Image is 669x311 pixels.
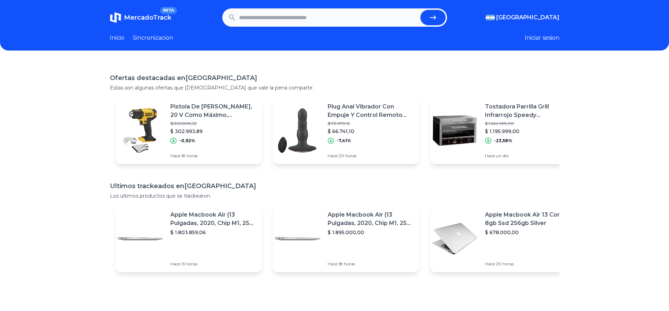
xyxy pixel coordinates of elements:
[328,128,413,135] p: $ 66.741,10
[133,34,173,42] a: Sincronizacion
[170,102,256,119] p: Pistola De [PERSON_NAME], 20 V Como Máximo, Inalámbrica, Dce5
[430,97,576,164] a: Featured imageTostadora Parrilla Grill Infrarrojo Speedy Mantenedor$ 1.564.999,00$ 1.195.999,00-2...
[273,97,419,164] a: Featured imagePlug Anal Vibrador Con Empuje Y Control Remoto Recargable$ 72.079,15$ 66.741,10-7,4...
[110,34,124,42] a: Inicio
[160,7,177,14] span: BETA
[485,121,571,126] p: $ 1.564.999,00
[170,261,256,267] p: Hace 13 horas
[485,128,571,135] p: $ 1.195.999,00
[486,15,495,20] img: Argentina
[116,205,262,272] a: Featured imageApple Macbook Air (13 Pulgadas, 2020, Chip M1, 256 Gb De Ssd, 8 Gb De Ram) - Plata$...
[110,84,559,91] p: Estas son algunas ofertas que [DEMOGRAPHIC_DATA] que vale la pena compartir.
[170,128,256,135] p: $ 302.993,89
[485,229,571,236] p: $ 678.000,00
[328,211,413,227] p: Apple Macbook Air (13 Pulgadas, 2020, Chip M1, 256 Gb De Ssd, 8 Gb De Ram) - Plata
[337,138,351,144] p: -7,41%
[110,192,559,199] p: Los ultimos productos que se trackearon.
[170,153,256,159] p: Hace 18 horas
[170,121,256,126] p: $ 305.809,53
[110,181,559,191] h1: Ultimos trackeados en [GEOGRAPHIC_DATA]
[430,214,479,263] img: Featured image
[116,97,262,164] a: Featured imagePistola De [PERSON_NAME], 20 V Como Máximo, Inalámbrica, Dce5$ 305.809,53$ 302.993,...
[110,12,121,23] img: MercadoTrack
[485,211,571,227] p: Apple Macbook Air 13 Core I5 8gb Ssd 256gb Silver
[328,261,413,267] p: Hace 18 horas
[124,14,171,21] span: MercadoTrack
[494,138,512,144] p: -23,58%
[170,211,256,227] p: Apple Macbook Air (13 Pulgadas, 2020, Chip M1, 256 Gb De Ssd, 8 Gb De Ram) - Plata
[486,13,559,22] button: [GEOGRAPHIC_DATA]
[485,153,571,159] p: Hace un día
[328,229,413,236] p: $ 1.895.000,00
[496,13,559,22] span: [GEOGRAPHIC_DATA]
[525,34,559,42] button: Iniciar sesion
[485,102,571,119] p: Tostadora Parrilla Grill Infrarrojo Speedy Mantenedor
[273,205,419,272] a: Featured imageApple Macbook Air (13 Pulgadas, 2020, Chip M1, 256 Gb De Ssd, 8 Gb De Ram) - Plata$...
[116,214,165,263] img: Featured image
[116,106,165,155] img: Featured image
[273,106,322,155] img: Featured image
[179,138,195,144] p: -0,92%
[110,73,559,83] h1: Ofertas destacadas en [GEOGRAPHIC_DATA]
[485,261,571,267] p: Hace 20 horas
[430,106,479,155] img: Featured image
[170,229,256,236] p: $ 1.803.859,06
[273,214,322,263] img: Featured image
[328,102,413,119] p: Plug Anal Vibrador Con Empuje Y Control Remoto Recargable
[328,153,413,159] p: Hace 20 horas
[328,121,413,126] p: $ 72.079,15
[430,205,576,272] a: Featured imageApple Macbook Air 13 Core I5 8gb Ssd 256gb Silver$ 678.000,00Hace 20 horas
[110,12,171,23] a: MercadoTrackBETA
